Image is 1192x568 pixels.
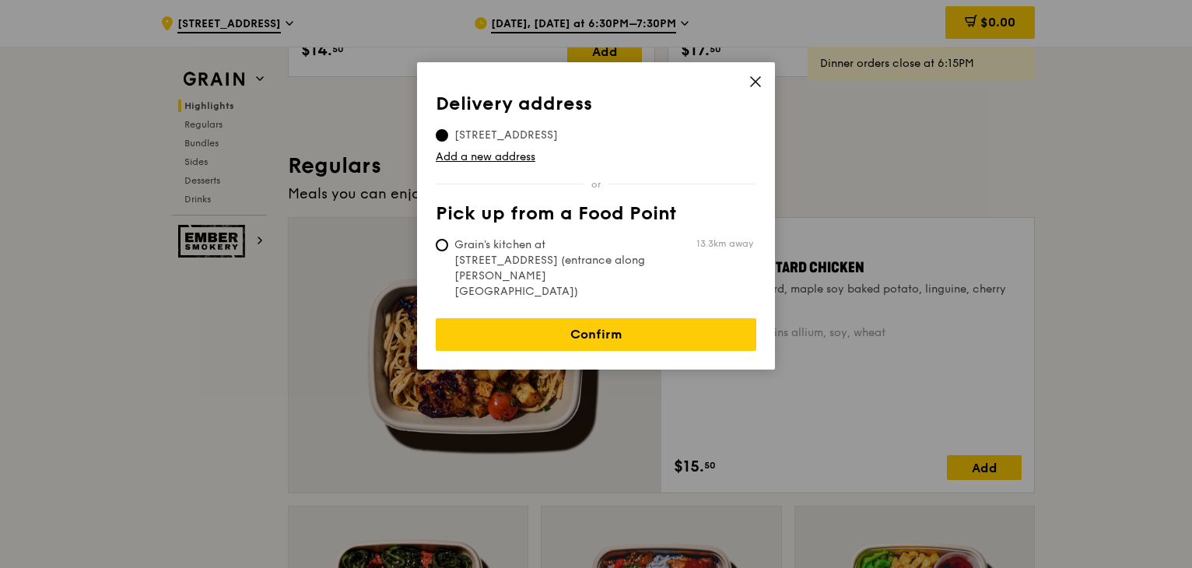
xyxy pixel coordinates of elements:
a: Add a new address [436,149,756,165]
th: Pick up from a Food Point [436,203,756,231]
input: Grain's kitchen at [STREET_ADDRESS] (entrance along [PERSON_NAME][GEOGRAPHIC_DATA])13.3km away [436,239,448,251]
span: 13.3km away [696,237,753,250]
th: Delivery address [436,93,756,121]
input: [STREET_ADDRESS] [436,129,448,142]
span: Grain's kitchen at [STREET_ADDRESS] (entrance along [PERSON_NAME][GEOGRAPHIC_DATA]) [436,237,668,300]
span: [STREET_ADDRESS] [436,128,577,143]
a: Confirm [436,318,756,351]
